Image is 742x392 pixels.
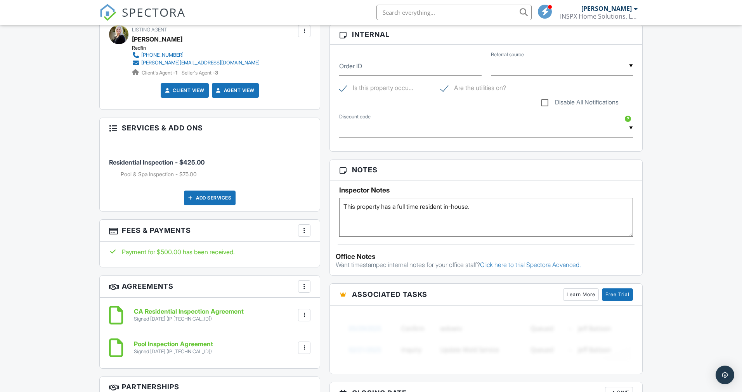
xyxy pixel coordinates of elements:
[134,349,213,355] div: Signed [DATE] (IP [TECHNICAL_ID])
[134,341,213,348] h6: Pool Inspection Agreement
[182,70,218,76] span: Seller's Agent -
[175,70,177,76] strong: 1
[336,260,636,269] p: Want timestamped internal notes for your office staff?
[330,24,642,45] h3: Internal
[339,186,633,194] h5: Inspector Notes
[491,51,524,58] label: Referral source
[132,27,167,33] span: Listing Agent
[141,60,260,66] div: [PERSON_NAME][EMAIL_ADDRESS][DOMAIN_NAME]
[109,144,310,184] li: Service: Residential Inspection
[163,87,205,94] a: Client View
[215,70,218,76] strong: 3
[142,70,179,76] span: Client's Agent -
[339,198,633,237] textarea: This property has a full time resident in-house.
[184,191,236,205] div: Add Services
[100,276,320,298] h3: Agreements
[339,84,413,94] label: Is this property occupied?
[134,308,244,322] a: CA Residential Inspection Agreement Signed [DATE] (IP [TECHNICAL_ID])
[215,87,255,94] a: Agent View
[109,248,310,256] div: Payment for $500.00 has been received.
[132,59,260,67] a: [PERSON_NAME][EMAIL_ADDRESS][DOMAIN_NAME]
[336,253,636,260] div: Office Notes
[440,84,506,94] label: Are the utilities on?
[99,10,185,27] a: SPECTORA
[339,312,633,366] img: blurred-tasks-251b60f19c3f713f9215ee2a18cbf2105fc2d72fcd585247cf5e9ec0c957c1dd.png
[134,316,244,322] div: Signed [DATE] (IP [TECHNICAL_ID])
[132,45,266,51] div: Redfin
[563,288,599,301] a: Learn More
[121,170,310,178] li: Add on: Pool & Spa Inspection
[109,158,205,166] span: Residential Inspection - $425.00
[376,5,532,20] input: Search everything...
[602,288,633,301] a: Free Trial
[716,366,734,384] div: Open Intercom Messenger
[480,261,581,269] a: Click here to trial Spectora Advanced.
[352,289,427,300] span: Associated Tasks
[339,113,371,120] label: Discount code
[100,220,320,242] h3: Fees & Payments
[134,341,213,354] a: Pool Inspection Agreement Signed [DATE] (IP [TECHNICAL_ID])
[132,51,260,59] a: [PHONE_NUMBER]
[122,4,185,20] span: SPECTORA
[339,62,362,70] label: Order ID
[134,308,244,315] h6: CA Residential Inspection Agreement
[330,160,642,180] h3: Notes
[581,5,632,12] div: [PERSON_NAME]
[541,99,619,108] label: Disable All Notifications
[141,52,184,58] div: [PHONE_NUMBER]
[100,118,320,138] h3: Services & Add ons
[560,12,638,20] div: INSPX Home Solutions, LLC
[132,33,182,45] a: [PERSON_NAME]
[99,4,116,21] img: The Best Home Inspection Software - Spectora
